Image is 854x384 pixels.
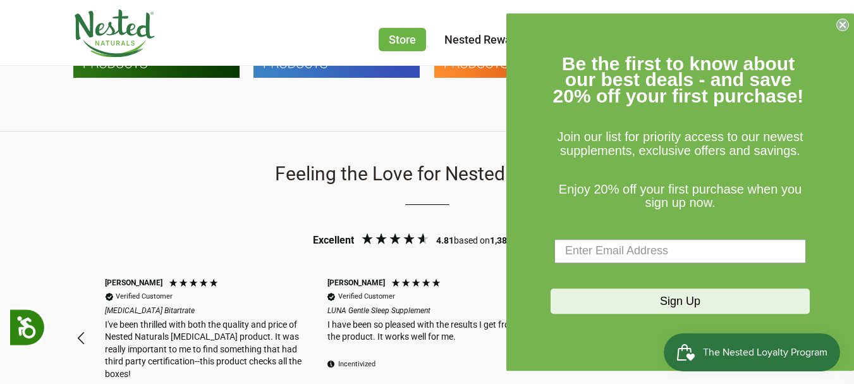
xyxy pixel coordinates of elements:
[357,232,433,249] div: 4.81 Stars
[338,359,375,369] div: Incentivized
[73,9,156,58] img: Nested Naturals
[559,182,802,210] span: Enjoy 20% off your first purchase when you sign up now.
[327,319,527,344] div: I have been so pleased with the results I get from the product. It works well for me.
[327,278,385,288] div: [PERSON_NAME]
[557,130,803,158] span: Join our list for priority access to our newest supplements, exclusive offers and savings.
[836,18,849,31] button: Close dialog
[168,278,222,291] div: 5 Stars
[105,306,304,316] em: [MEDICAL_DATA] Bitartrate
[436,235,490,247] div: based on
[490,235,542,247] div: reviews
[444,33,527,46] a: Nested Rewards
[313,233,354,247] div: Excellent
[391,278,444,291] div: 5 Stars
[327,306,527,316] em: LUNA Gentle Sleep Supplement
[116,292,173,301] div: Verified Customer
[338,292,395,301] div: Verified Customer
[506,13,854,371] div: FLYOUT Form
[105,319,304,381] div: I've been thrilled with both the quality and price of Nested Naturals [MEDICAL_DATA] product. It ...
[554,239,806,263] input: Enter Email Address
[105,278,162,288] div: [PERSON_NAME]
[379,28,426,51] a: Store
[553,53,804,106] span: Be the first to know about our best deals - and save 20% off your first purchase!
[664,333,841,371] iframe: Button to open loyalty program pop-up
[551,288,810,314] button: Sign Up
[436,235,454,245] span: 4.81
[490,235,512,245] span: 1,389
